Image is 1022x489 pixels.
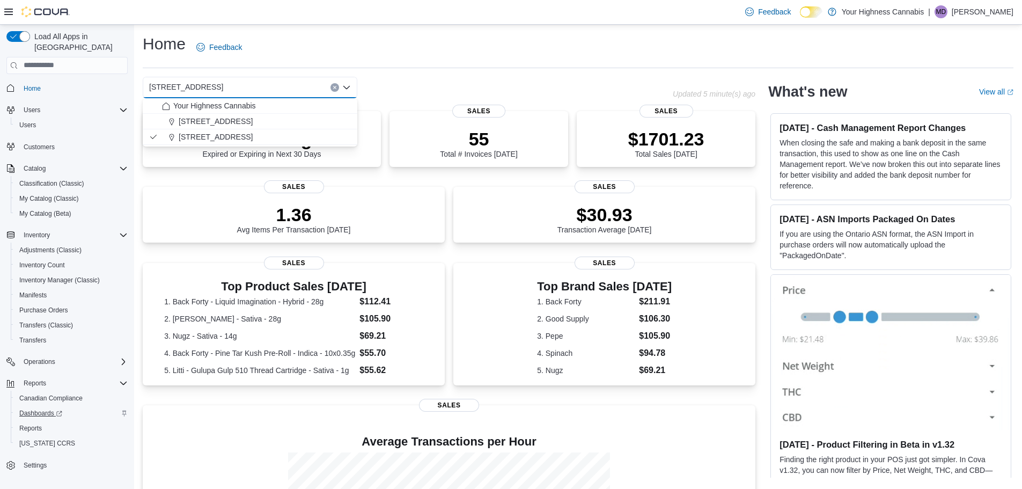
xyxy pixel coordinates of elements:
[19,229,54,242] button: Inventory
[639,347,672,360] dd: $94.78
[11,273,132,288] button: Inventory Manager (Classic)
[780,439,1002,450] h3: [DATE] - Product Filtering in Beta in v1.32
[928,5,930,18] p: |
[19,82,128,95] span: Home
[15,289,51,302] a: Manifests
[2,81,132,96] button: Home
[19,276,100,284] span: Inventory Manager (Classic)
[628,128,704,150] p: $1701.23
[2,354,132,369] button: Operations
[19,459,51,472] a: Settings
[11,176,132,191] button: Classification (Classic)
[19,424,42,433] span: Reports
[11,191,132,206] button: My Catalog (Classic)
[15,334,128,347] span: Transfers
[11,206,132,221] button: My Catalog (Beta)
[24,231,50,239] span: Inventory
[537,296,635,307] dt: 1. Back Forty
[237,204,351,225] p: 1.36
[19,377,50,390] button: Reports
[936,5,946,18] span: MD
[173,100,256,111] span: Your Highness Cannabis
[11,436,132,451] button: [US_STATE] CCRS
[143,98,357,145] div: Choose from the following options
[19,377,128,390] span: Reports
[19,355,128,368] span: Operations
[537,313,635,324] dt: 2. Good Supply
[359,364,423,377] dd: $55.62
[979,87,1013,96] a: View allExternal link
[2,228,132,243] button: Inventory
[143,129,357,145] button: [STREET_ADDRESS]
[15,259,69,272] a: Inventory Count
[575,180,635,193] span: Sales
[30,31,128,53] span: Load All Apps in [GEOGRAPHIC_DATA]
[164,365,355,376] dt: 5. Litti - Gulupa Gulp 510 Thread Cartridge - Sativa - 1g
[741,1,795,23] a: Feedback
[11,243,132,258] button: Adjustments (Classic)
[419,399,479,412] span: Sales
[440,128,517,150] p: 55
[19,121,36,129] span: Users
[24,84,41,93] span: Home
[15,437,128,450] span: Washington CCRS
[19,82,45,95] a: Home
[19,439,75,448] span: [US_STATE] CCRS
[11,391,132,406] button: Canadian Compliance
[192,37,246,58] a: Feedback
[19,140,128,154] span: Customers
[935,5,947,18] div: Maggie Doucet
[19,336,46,345] span: Transfers
[440,128,517,158] div: Total # Invoices [DATE]
[24,461,47,470] span: Settings
[359,330,423,342] dd: $69.21
[15,274,128,287] span: Inventory Manager (Classic)
[11,406,132,421] a: Dashboards
[537,365,635,376] dt: 5. Nugz
[19,246,82,254] span: Adjustments (Classic)
[15,244,128,257] span: Adjustments (Classic)
[164,331,355,341] dt: 3. Nugz - Sativa - 14g
[15,392,87,405] a: Canadian Compliance
[780,137,1002,191] p: When closing the safe and making a bank deposit in the same transaction, this used to show as one...
[19,394,83,403] span: Canadian Compliance
[19,458,128,472] span: Settings
[537,348,635,359] dt: 4. Spinach
[24,164,46,173] span: Catalog
[19,229,128,242] span: Inventory
[19,209,71,218] span: My Catalog (Beta)
[952,5,1013,18] p: [PERSON_NAME]
[15,407,128,420] span: Dashboards
[19,261,65,269] span: Inventory Count
[15,119,40,132] a: Users
[2,103,132,118] button: Users
[19,162,128,175] span: Catalog
[2,457,132,473] button: Settings
[575,257,635,269] span: Sales
[19,409,62,418] span: Dashboards
[452,105,506,118] span: Sales
[19,306,68,315] span: Purchase Orders
[24,357,55,366] span: Operations
[2,376,132,391] button: Reports
[639,312,672,325] dd: $106.30
[151,435,747,448] h4: Average Transactions per Hour
[19,104,128,116] span: Users
[537,280,672,293] h3: Top Brand Sales [DATE]
[264,257,324,269] span: Sales
[11,118,132,133] button: Users
[628,128,704,158] div: Total Sales [DATE]
[11,318,132,333] button: Transfers (Classic)
[557,204,652,225] p: $30.93
[2,139,132,155] button: Customers
[15,244,86,257] a: Adjustments (Classic)
[359,295,423,308] dd: $112.41
[780,229,1002,261] p: If you are using the Ontario ASN format, the ASN Import in purchase orders will now automatically...
[15,289,128,302] span: Manifests
[342,83,351,92] button: Close list of options
[359,347,423,360] dd: $55.70
[24,106,40,114] span: Users
[143,114,357,129] button: [STREET_ADDRESS]
[15,437,79,450] a: [US_STATE] CCRS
